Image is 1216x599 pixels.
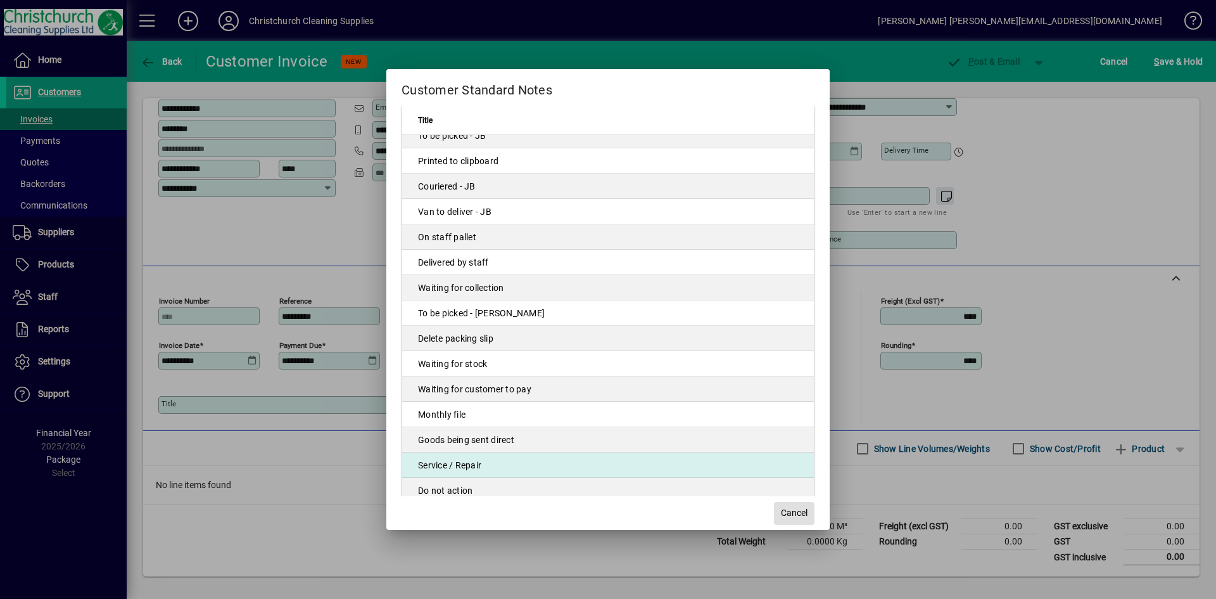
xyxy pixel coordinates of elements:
td: Waiting for stock [402,351,814,377]
td: Delivered by staff [402,250,814,275]
td: To be picked - [PERSON_NAME] [402,300,814,326]
td: Couriered - JB [402,174,814,199]
td: Waiting for collection [402,275,814,300]
span: Cancel [781,506,807,520]
td: Printed to clipboard [402,148,814,174]
span: Title [418,113,433,127]
td: Waiting for customer to pay [402,377,814,402]
td: Goods being sent direct [402,427,814,453]
td: Van to deliver - JB [402,199,814,224]
td: Do not action [402,478,814,503]
td: Monthly file [402,402,814,427]
td: To be picked - JB [402,123,814,148]
h2: Customer Standard Notes [386,69,830,106]
td: On staff pallet [402,224,814,250]
button: Cancel [774,502,814,525]
td: Delete packing slip [402,326,814,351]
td: Service / Repair [402,453,814,478]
